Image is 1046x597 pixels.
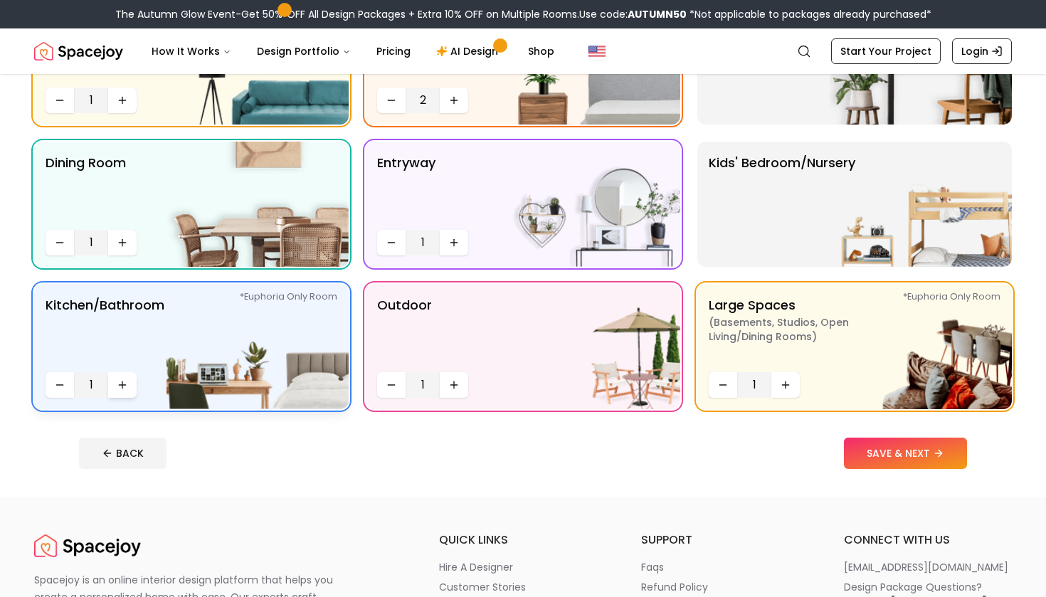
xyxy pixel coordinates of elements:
a: Start Your Project [831,38,941,64]
a: hire a designer [439,560,607,574]
a: AI Design [425,37,514,65]
img: Kitchen/Bathroom *Euphoria Only [167,284,349,409]
img: Dining Room [167,142,349,267]
p: Kitchen/Bathroom [46,295,164,366]
nav: Global [34,28,1012,74]
a: refund policy [641,580,809,594]
button: Decrease quantity [377,372,406,398]
button: Increase quantity [108,372,137,398]
span: 1 [743,376,766,393]
button: SAVE & NEXT [844,438,967,469]
a: Spacejoy [34,532,141,560]
span: 1 [80,92,102,109]
span: 2 [411,92,434,109]
button: Increase quantity [440,372,468,398]
p: Large Spaces [709,295,887,366]
p: entryway [377,153,435,224]
nav: Main [140,37,566,65]
button: Increase quantity [771,372,800,398]
button: Decrease quantity [46,230,74,255]
a: Shop [517,37,566,65]
h6: connect with us [844,532,1012,549]
span: 1 [411,234,434,251]
span: 1 [411,376,434,393]
button: Increase quantity [108,88,137,113]
span: 1 [80,376,102,393]
p: Dining Room [46,153,126,224]
div: The Autumn Glow Event-Get 50% OFF All Design Packages + Extra 10% OFF on Multiple Rooms. [115,7,931,21]
img: entryway [498,142,680,267]
a: faqs [641,560,809,574]
button: Decrease quantity [46,88,74,113]
button: BACK [79,438,167,469]
img: Spacejoy Logo [34,37,123,65]
button: Decrease quantity [377,230,406,255]
p: Outdoor [377,295,432,366]
b: AUTUMN50 [628,7,687,21]
button: Increase quantity [440,230,468,255]
span: ( Basements, Studios, Open living/dining rooms ) [709,315,887,344]
p: [EMAIL_ADDRESS][DOMAIN_NAME] [844,560,1008,574]
img: Outdoor [498,284,680,409]
h6: quick links [439,532,607,549]
p: customer stories [439,580,526,594]
button: How It Works [140,37,243,65]
button: Decrease quantity [709,372,737,398]
a: Pricing [365,37,422,65]
button: Increase quantity [108,230,137,255]
span: 1 [80,234,102,251]
button: Increase quantity [440,88,468,113]
p: refund policy [641,580,708,594]
p: hire a designer [439,560,513,574]
p: Kids' Bedroom/Nursery [709,153,855,255]
a: Login [952,38,1012,64]
img: Large Spaces *Euphoria Only [830,284,1012,409]
p: faqs [641,560,664,574]
button: Decrease quantity [46,372,74,398]
img: United States [588,43,606,60]
a: Spacejoy [34,37,123,65]
img: Kids' Bedroom/Nursery [830,142,1012,267]
button: Design Portfolio [245,37,362,65]
a: [EMAIL_ADDRESS][DOMAIN_NAME] [844,560,1012,574]
h6: support [641,532,809,549]
span: Use code: [579,7,687,21]
a: customer stories [439,580,607,594]
img: Spacejoy Logo [34,532,141,560]
span: *Not applicable to packages already purchased* [687,7,931,21]
button: Decrease quantity [377,88,406,113]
